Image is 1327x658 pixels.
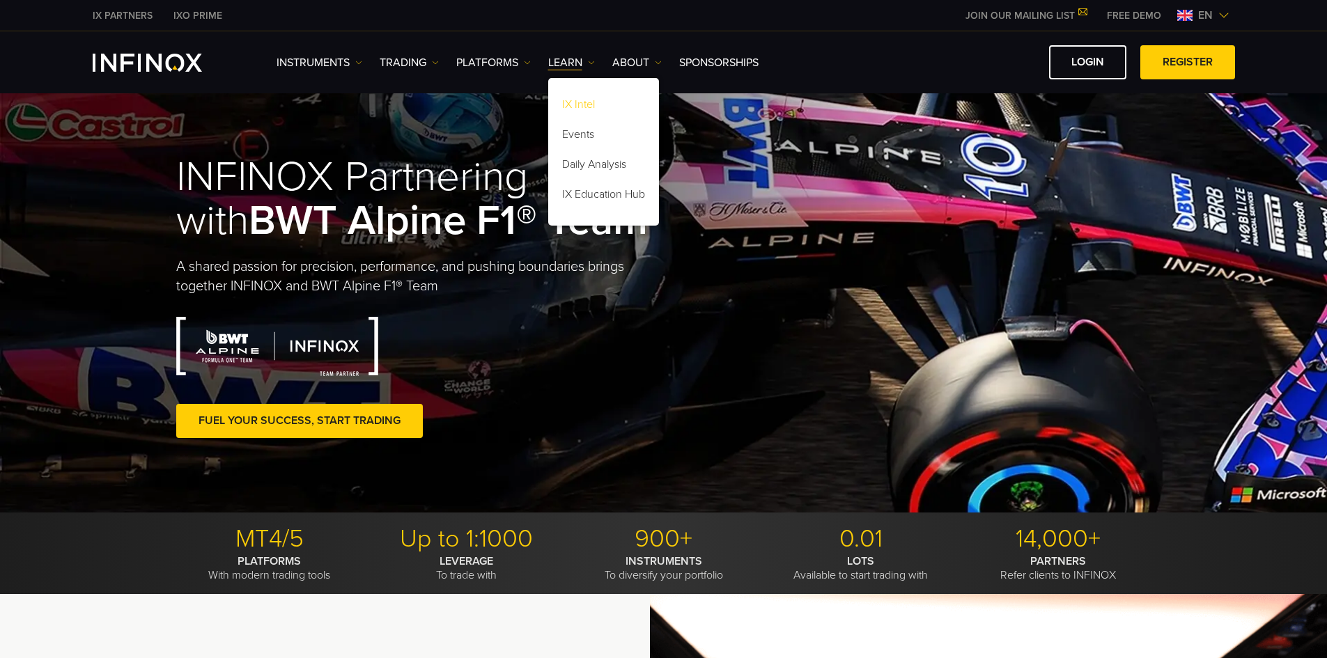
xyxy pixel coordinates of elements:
a: TRADING [380,54,439,71]
span: en [1193,7,1218,24]
a: INFINOX Logo [93,54,235,72]
a: PLATFORMS [456,54,531,71]
a: Learn [548,54,595,71]
strong: BWT Alpine F1® Team [249,196,648,246]
a: IX Education Hub [548,182,659,212]
a: LOGIN [1049,45,1126,79]
a: INFINOX [163,8,233,23]
a: INFINOX [82,8,163,23]
p: A shared passion for precision, performance, and pushing boundaries brings together INFINOX and B... [176,257,664,296]
h1: INFINOX Partnering with [176,155,664,243]
a: JOIN OUR MAILING LIST [955,10,1096,22]
a: SPONSORSHIPS [679,54,759,71]
a: IX Intel [548,92,659,122]
a: Instruments [277,54,362,71]
a: REGISTER [1140,45,1235,79]
a: Events [548,122,659,152]
a: INFINOX MENU [1096,8,1172,23]
a: FUEL YOUR SUCCESS, START TRADING [176,404,423,438]
a: ABOUT [612,54,662,71]
a: Daily Analysis [548,152,659,182]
